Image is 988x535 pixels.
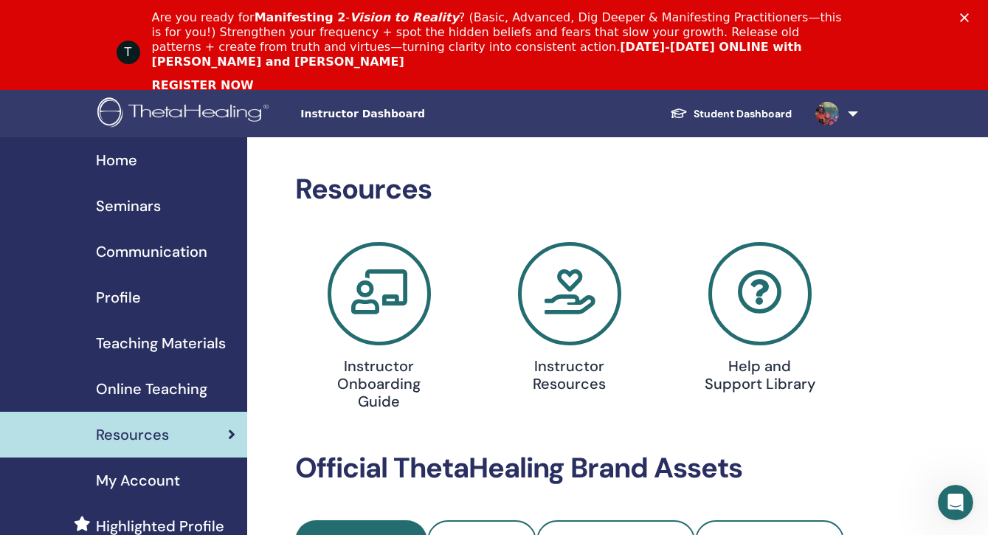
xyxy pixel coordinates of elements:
a: Help and Support Library [674,242,846,398]
span: Seminars [96,195,161,217]
a: Instructor Resources [483,242,656,398]
i: Vision to Reality [350,10,459,24]
a: REGISTER NOW [152,78,254,94]
h4: Instructor Onboarding Guide [319,357,440,410]
h2: Official ThetaHealing Brand Assets [295,452,844,486]
div: Close [960,13,975,22]
div: Profile image for ThetaHealing [117,41,140,64]
h4: Help and Support Library [699,357,821,393]
iframe: Intercom live chat [938,485,973,520]
span: Communication [96,241,207,263]
span: Resources [96,424,169,446]
a: Student Dashboard [658,100,804,128]
img: default.jpg [815,102,839,125]
span: Profile [96,286,141,308]
b: [DATE]-[DATE] ONLINE with [PERSON_NAME] and [PERSON_NAME] [152,40,802,69]
div: Are you ready for - ? (Basic, Advanced, Dig Deeper & Manifesting Practitioners—this is for you!) ... [152,10,849,69]
img: graduation-cap-white.svg [670,107,688,120]
span: Teaching Materials [96,332,226,354]
b: Manifesting 2 [255,10,346,24]
h4: Instructor Resources [509,357,630,393]
h2: Resources [295,173,844,207]
span: Online Teaching [96,378,207,400]
span: My Account [96,469,180,491]
span: Instructor Dashboard [300,106,522,122]
span: Home [96,149,137,171]
a: Instructor Onboarding Guide [293,242,466,416]
img: logo.png [97,97,274,131]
